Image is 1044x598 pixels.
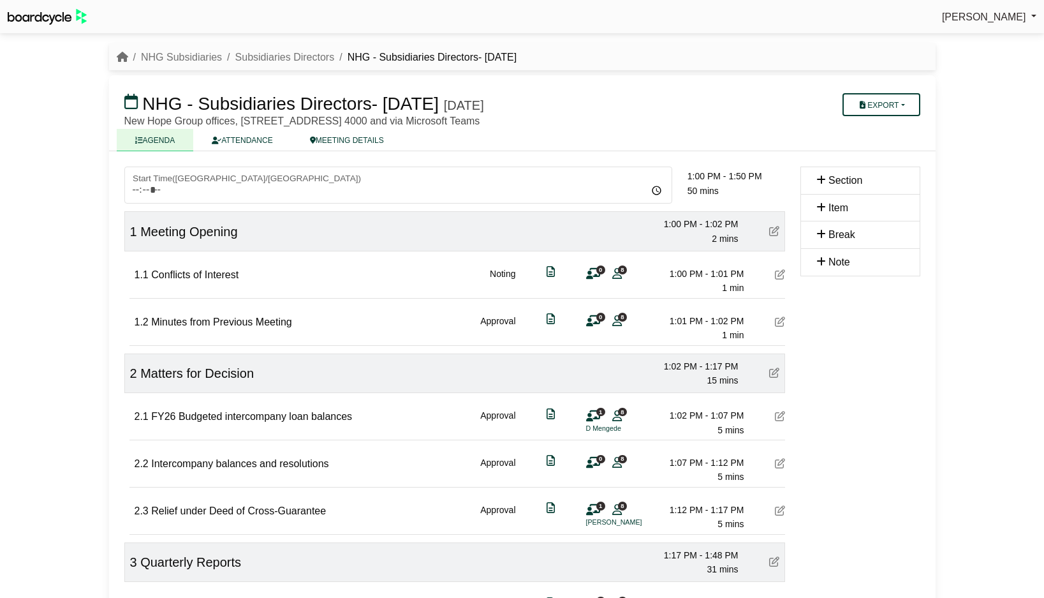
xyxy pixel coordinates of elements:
li: [PERSON_NAME] [586,517,682,528]
span: 15 mins [707,375,738,385]
span: Conflicts of Interest [151,269,239,280]
a: [PERSON_NAME] [942,9,1036,26]
span: 0 [596,455,605,463]
a: Subsidiaries Directors [235,52,335,63]
span: 1.2 [135,317,149,327]
a: NHG Subsidiaries [141,52,222,63]
span: 2.1 [135,411,149,422]
span: 1 [596,502,605,510]
li: D Mengede [586,423,682,434]
button: Export [842,93,920,116]
span: 8 [618,265,627,274]
span: Intercompany balances and resolutions [151,458,328,469]
span: 2.3 [135,505,149,516]
span: 1 min [722,330,744,340]
a: MEETING DETAILS [291,129,402,151]
span: Quarterly Reports [140,555,241,569]
span: 3 [130,555,137,569]
div: 1:00 PM - 1:50 PM [687,169,785,183]
span: 31 mins [707,564,738,574]
span: 2.2 [135,458,149,469]
span: Item [828,202,848,213]
span: 1 min [722,283,744,293]
div: 1:00 PM - 1:01 PM [655,267,744,281]
span: 8 [618,313,627,321]
span: 5 mins [717,425,744,435]
div: Noting [490,267,515,295]
span: Section [828,175,862,186]
span: 2 [130,366,137,380]
span: NHG - Subsidiaries Directors- [DATE] [142,94,439,114]
span: Minutes from Previous Meeting [151,317,292,327]
span: 0 [596,265,605,274]
span: [PERSON_NAME] [942,11,1026,22]
span: 8 [618,455,627,463]
span: 0 [596,313,605,321]
div: 1:00 PM - 1:02 PM [649,217,739,231]
span: 5 mins [717,519,744,529]
span: Note [828,257,850,267]
span: 1.1 [135,269,149,280]
a: AGENDA [117,129,194,151]
span: FY26 Budgeted intercompany loan balances [151,411,352,422]
span: Break [828,229,855,240]
div: 1:17 PM - 1:48 PM [649,548,739,562]
nav: breadcrumb [117,49,517,66]
div: 1:02 PM - 1:07 PM [655,408,744,422]
div: 1:01 PM - 1:02 PM [655,314,744,328]
span: Meeting Opening [140,225,237,239]
div: 1:12 PM - 1:17 PM [655,503,744,517]
span: 8 [618,502,627,510]
div: Approval [480,314,515,343]
div: 1:07 PM - 1:12 PM [655,456,744,470]
div: 1:02 PM - 1:17 PM [649,359,739,373]
li: NHG - Subsidiaries Directors- [DATE] [334,49,517,66]
div: Approval [480,503,515,532]
span: 8 [618,408,627,416]
span: New Hope Group offices, [STREET_ADDRESS] 4000 and via Microsoft Teams [124,116,480,126]
span: 2 mins [712,234,738,244]
span: 1 [596,408,605,416]
a: ATTENDANCE [193,129,291,151]
span: 5 mins [717,472,744,482]
span: 50 mins [687,186,719,196]
div: [DATE] [444,98,484,113]
img: BoardcycleBlackGreen-aaafeed430059cb809a45853b8cf6d952af9d84e6e89e1f1685b34bfd5cb7d64.svg [8,9,87,25]
div: Approval [480,456,515,484]
span: 1 [130,225,137,239]
span: Matters for Decision [140,366,254,380]
span: Relief under Deed of Cross-Guarantee [151,505,326,516]
div: Approval [480,408,515,437]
